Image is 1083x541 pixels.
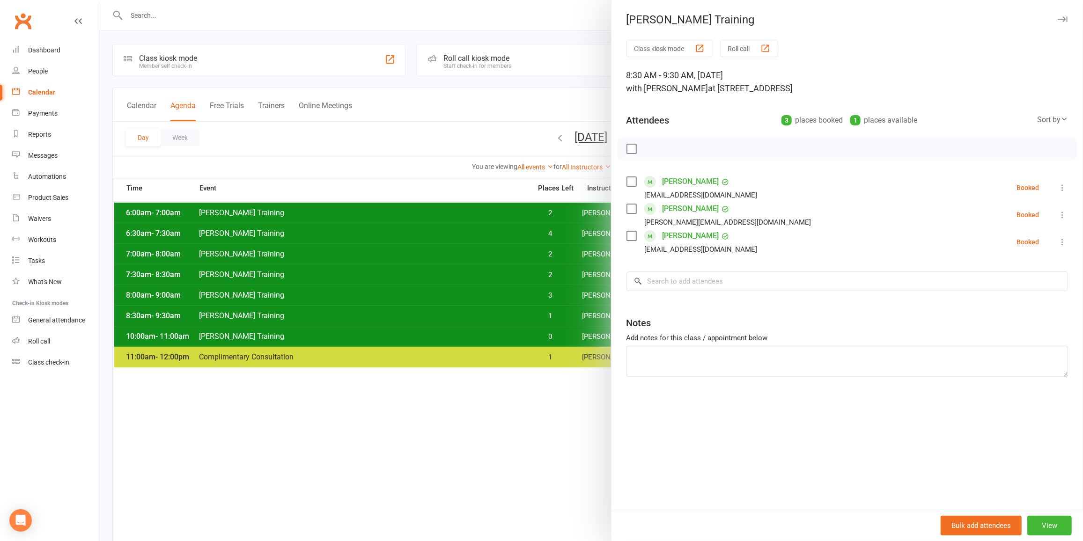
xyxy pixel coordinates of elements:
[1027,516,1072,535] button: View
[1017,212,1039,218] div: Booked
[28,316,85,324] div: General attendance
[781,114,843,127] div: places booked
[626,83,708,93] span: with [PERSON_NAME]
[28,337,50,345] div: Roll call
[28,194,68,201] div: Product Sales
[850,114,917,127] div: places available
[12,166,99,187] a: Automations
[28,173,66,180] div: Automations
[12,82,99,103] a: Calendar
[626,316,651,329] div: Notes
[645,189,758,201] div: [EMAIL_ADDRESS][DOMAIN_NAME]
[28,257,45,264] div: Tasks
[12,331,99,352] a: Roll call
[28,46,60,54] div: Dashboard
[626,114,670,127] div: Attendees
[626,69,1068,95] div: 8:30 AM - 9:30 AM, [DATE]
[11,9,35,33] a: Clubworx
[781,115,792,125] div: 3
[12,124,99,145] a: Reports
[663,174,719,189] a: [PERSON_NAME]
[12,250,99,271] a: Tasks
[663,201,719,216] a: [PERSON_NAME]
[28,236,56,243] div: Workouts
[12,61,99,82] a: People
[28,215,51,222] div: Waivers
[645,216,811,228] div: [PERSON_NAME][EMAIL_ADDRESS][DOMAIN_NAME]
[28,110,58,117] div: Payments
[9,509,32,532] div: Open Intercom Messenger
[28,278,62,285] div: What's New
[12,229,99,250] a: Workouts
[28,358,69,366] div: Class check-in
[12,103,99,124] a: Payments
[28,67,48,75] div: People
[941,516,1022,535] button: Bulk add attendees
[12,352,99,373] a: Class kiosk mode
[626,271,1068,291] input: Search to add attendees
[626,40,713,57] button: Class kiosk mode
[12,310,99,331] a: General attendance kiosk mode
[28,88,55,96] div: Calendar
[645,243,758,256] div: [EMAIL_ADDRESS][DOMAIN_NAME]
[28,152,58,159] div: Messages
[611,13,1083,26] div: [PERSON_NAME] Training
[1037,114,1068,126] div: Sort by
[12,208,99,229] a: Waivers
[1017,184,1039,191] div: Booked
[850,115,861,125] div: 1
[720,40,778,57] button: Roll call
[12,187,99,208] a: Product Sales
[28,131,51,138] div: Reports
[626,332,1068,344] div: Add notes for this class / appointment below
[1017,239,1039,245] div: Booked
[663,228,719,243] a: [PERSON_NAME]
[12,145,99,166] a: Messages
[12,40,99,61] a: Dashboard
[708,83,793,93] span: at [STREET_ADDRESS]
[12,271,99,292] a: What's New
